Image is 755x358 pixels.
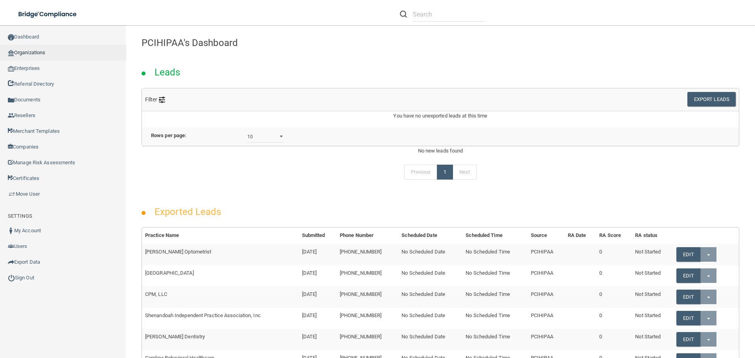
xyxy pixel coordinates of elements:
[462,228,528,244] th: Scheduled Time
[8,190,16,198] img: briefcase.64adab9b.png
[12,6,84,22] img: bridge_compliance_login_screen.278c3ca4.svg
[596,265,632,286] td: 0
[299,308,337,329] td: [DATE]
[528,228,565,244] th: Source
[453,165,476,180] a: Next
[337,265,398,286] td: [PHONE_NUMBER]
[8,50,14,56] img: organization-icon.f8decf85.png
[299,228,337,244] th: Submitted
[632,265,673,286] td: Not Started
[413,7,485,22] input: Search
[398,244,462,265] td: No Scheduled Date
[528,265,565,286] td: PCIHIPAA
[596,329,632,350] td: 0
[8,259,14,265] img: icon-export.b9366987.png
[337,244,398,265] td: [PHONE_NUMBER]
[142,38,739,48] h4: PCIHIPAA's Dashboard
[142,228,299,244] th: Practice Name
[142,244,299,265] td: [PERSON_NAME] Optometrist
[687,92,736,106] button: Export Leads
[565,228,597,244] th: RA Date
[142,329,299,350] td: [PERSON_NAME] Dentistry
[8,274,15,281] img: ic_power_dark.7ecde6b1.png
[462,244,528,265] td: No Scheduled Time
[398,265,462,286] td: No Scheduled Date
[142,265,299,286] td: [GEOGRAPHIC_DATA]
[676,268,700,283] a: Edit
[398,228,462,244] th: Scheduled Date
[404,165,437,180] a: Previous
[8,228,14,234] img: ic_user_dark.df1a06c3.png
[398,286,462,308] td: No Scheduled Date
[299,265,337,286] td: [DATE]
[299,329,337,350] td: [DATE]
[632,228,673,244] th: RA status
[8,243,14,250] img: icon-users.e205127d.png
[299,286,337,308] td: [DATE]
[462,308,528,329] td: No Scheduled Time
[337,286,398,308] td: [PHONE_NUMBER]
[8,34,14,40] img: ic_dashboard_dark.d01f4a41.png
[337,329,398,350] td: [PHONE_NUMBER]
[596,308,632,329] td: 0
[619,302,746,334] iframe: Drift Widget Chat Controller
[676,247,700,262] a: Edit
[8,66,14,72] img: enterprise.0d942306.png
[151,132,186,138] b: Rows per page:
[299,244,337,265] td: [DATE]
[528,286,565,308] td: PCIHIPAA
[676,332,700,347] a: Edit
[596,244,632,265] td: 0
[596,228,632,244] th: RA Score
[337,228,398,244] th: Phone Number
[8,97,14,103] img: icon-documents.8dae5593.png
[8,211,32,221] label: SETTINGS
[632,244,673,265] td: Not Started
[142,286,299,308] td: CPM, LLC
[159,97,165,103] img: icon-filter@2x.21656d0b.png
[136,146,745,156] div: No new leads found
[147,201,229,223] h2: Exported Leads
[528,308,565,329] td: PCIHIPAA
[462,329,528,350] td: No Scheduled Time
[596,286,632,308] td: 0
[337,308,398,329] td: [PHONE_NUMBER]
[676,290,700,304] a: Edit
[462,265,528,286] td: No Scheduled Time
[632,286,673,308] td: Not Started
[398,308,462,329] td: No Scheduled Date
[528,244,565,265] td: PCIHIPAA
[8,112,14,119] img: ic_reseller.de258add.png
[437,165,453,180] a: 1
[142,308,299,329] td: Shenandoah Independent Practice Association, Inc
[147,61,188,83] h2: Leads
[528,329,565,350] td: PCIHIPAA
[400,11,407,18] img: ic-search.3b580494.png
[145,96,165,103] span: Filter
[632,329,673,350] td: Not Started
[142,111,739,127] div: You have no unexported leads at this time
[462,286,528,308] td: No Scheduled Time
[398,329,462,350] td: No Scheduled Date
